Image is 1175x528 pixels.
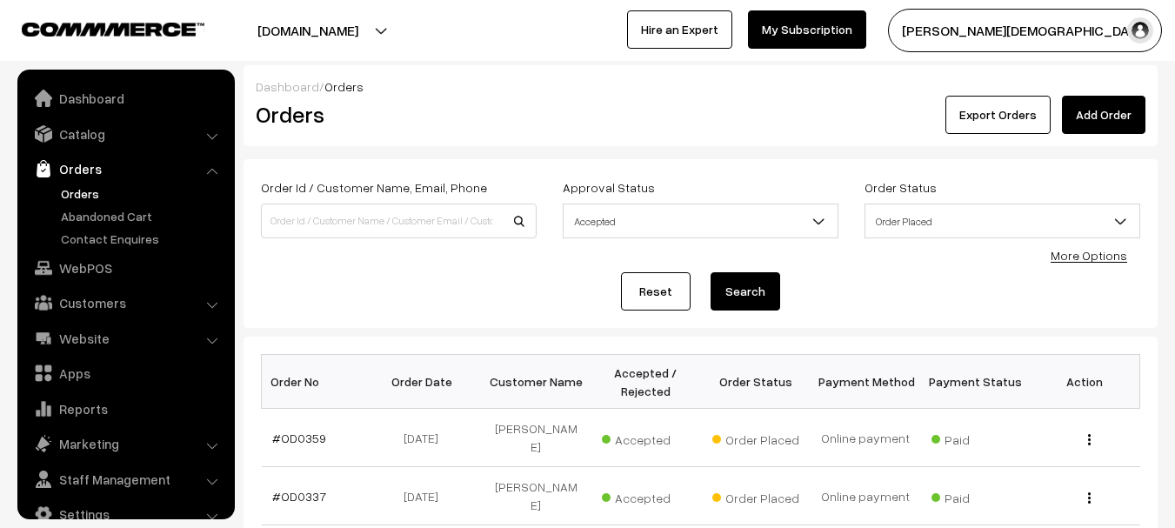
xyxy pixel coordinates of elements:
button: Search [711,272,780,311]
a: My Subscription [748,10,866,49]
th: Accepted / Rejected [591,355,700,409]
a: Apps [22,358,229,389]
td: Online payment [811,467,920,525]
span: Accepted [563,204,838,238]
a: #OD0337 [272,489,326,504]
td: [DATE] [371,467,481,525]
th: Payment Status [920,355,1030,409]
a: Website [22,323,229,354]
a: #OD0359 [272,431,326,445]
a: Marketing [22,428,229,459]
a: Orders [22,153,229,184]
a: Reset [621,272,691,311]
input: Order Id / Customer Name / Customer Email / Customer Phone [261,204,537,238]
a: Customers [22,287,229,318]
button: [PERSON_NAME][DEMOGRAPHIC_DATA] [888,9,1162,52]
img: user [1127,17,1153,43]
span: Paid [931,426,1018,449]
a: Dashboard [256,79,319,94]
img: COMMMERCE [22,23,204,36]
td: Online payment [811,409,920,467]
th: Order Status [701,355,811,409]
span: Order Placed [865,206,1139,237]
a: Dashboard [22,83,229,114]
th: Order Date [371,355,481,409]
img: Menu [1088,434,1091,445]
span: Accepted [602,485,689,507]
span: Orders [324,79,364,94]
th: Order No [262,355,371,409]
td: [DATE] [371,409,481,467]
td: [PERSON_NAME] [481,467,591,525]
div: / [256,77,1145,96]
button: Export Orders [945,96,1051,134]
a: Contact Enquires [57,230,229,248]
th: Customer Name [481,355,591,409]
td: [PERSON_NAME] [481,409,591,467]
img: Menu [1088,492,1091,504]
a: Catalog [22,118,229,150]
label: Approval Status [563,178,655,197]
span: Accepted [564,206,838,237]
a: Hire an Expert [627,10,732,49]
th: Action [1030,355,1139,409]
a: COMMMERCE [22,17,174,38]
button: [DOMAIN_NAME] [197,9,419,52]
span: Accepted [602,426,689,449]
label: Order Status [865,178,937,197]
a: Reports [22,393,229,424]
span: Order Placed [712,426,799,449]
a: Add Order [1062,96,1145,134]
th: Payment Method [811,355,920,409]
span: Order Placed [712,485,799,507]
span: Paid [931,485,1018,507]
a: Staff Management [22,464,229,495]
label: Order Id / Customer Name, Email, Phone [261,178,487,197]
span: Order Placed [865,204,1140,238]
a: Abandoned Cart [57,207,229,225]
a: More Options [1051,248,1127,263]
a: WebPOS [22,252,229,284]
a: Orders [57,184,229,203]
h2: Orders [256,101,535,128]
